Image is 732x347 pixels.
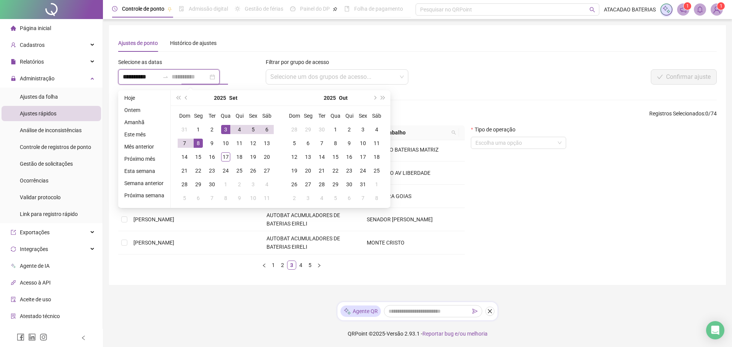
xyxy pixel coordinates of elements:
span: Ocorrências [20,177,48,184]
div: 16 [207,152,217,162]
th: Seg [191,109,205,123]
td: 2025-10-08 [329,136,342,150]
div: 3 [303,193,313,203]
div: 28 [317,180,326,189]
td: 2025-09-25 [233,164,246,177]
div: 10 [249,193,258,203]
div: 6 [194,193,203,203]
div: 22 [194,166,203,175]
button: left [260,261,269,270]
div: 21 [180,166,189,175]
div: 29 [331,180,340,189]
td: 2025-11-08 [370,191,384,205]
li: 1 [269,261,278,270]
div: 3 [221,125,230,134]
span: file-done [179,6,184,11]
div: 18 [372,152,381,162]
div: 9 [207,139,217,148]
button: Confirmar ajuste [651,69,717,85]
td: 2025-10-05 [178,191,191,205]
span: ATACADAO BATERIAS [604,5,656,14]
td: 2025-09-01 [191,123,205,136]
a: 3 [287,261,296,269]
div: 25 [235,166,244,175]
span: [PERSON_NAME] [133,240,174,246]
td: 2025-09-30 [205,177,219,191]
td: 2025-10-14 [315,150,329,164]
div: 18 [235,152,244,162]
td: 2025-11-07 [356,191,370,205]
td: 2025-09-03 [219,123,233,136]
span: Painel do DP [300,6,330,12]
td: 2025-09-19 [246,150,260,164]
span: dashboard [290,6,295,11]
td: 2025-10-11 [370,136,384,150]
li: Amanhã [121,118,167,127]
sup: 1 [684,2,691,10]
td: 2025-10-04 [260,177,274,191]
span: [PERSON_NAME] [133,216,174,222]
div: 1 [221,180,230,189]
div: 10 [358,139,368,148]
td: 2025-10-19 [287,164,301,177]
span: Análise de inconsistências [20,127,82,133]
td: 2025-10-16 [342,150,356,164]
td: 2025-09-13 [260,136,274,150]
li: Próximo mês [121,154,167,163]
div: 17 [221,152,230,162]
div: 6 [345,193,354,203]
div: 19 [290,166,299,175]
div: Histórico de ajustes [170,39,217,47]
td: 2025-10-29 [329,177,342,191]
td: 2025-10-31 [356,177,370,191]
th: Sáb [260,109,274,123]
th: Dom [178,109,191,123]
td: 2025-10-08 [219,191,233,205]
span: left [81,335,86,341]
td: 2025-10-30 [342,177,356,191]
div: 4 [235,125,244,134]
li: Hoje [121,93,167,102]
th: Seg [301,109,315,123]
div: 14 [180,152,189,162]
a: 5 [306,261,314,269]
td: 2025-09-29 [191,177,205,191]
li: Esta semana [121,166,167,176]
span: Controle de ponto [122,6,164,12]
img: sparkle-icon.fc2bf0ac1784a2077858766a79e2daf3.svg [344,307,351,315]
span: Link para registro rápido [20,211,78,217]
span: left [262,263,266,268]
span: SENADOR [PERSON_NAME] [367,216,433,222]
th: Qui [342,109,356,123]
td: 2025-09-12 [246,136,260,150]
div: 2 [235,180,244,189]
td: 2025-10-18 [370,150,384,164]
td: 2025-10-01 [329,123,342,136]
td: 2025-11-06 [342,191,356,205]
td: 2025-10-28 [315,177,329,191]
td: 2025-10-24 [356,164,370,177]
span: user-add [11,42,16,48]
span: export [11,230,16,235]
div: 6 [262,125,271,134]
td: 2025-10-06 [301,136,315,150]
div: 8 [221,193,230,203]
li: Próxima página [315,261,324,270]
div: 20 [303,166,313,175]
div: 4 [317,193,326,203]
td: 2025-09-22 [191,164,205,177]
div: Open Intercom Messenger [706,321,724,339]
td: 2025-09-27 [260,164,274,177]
th: Qua [329,109,342,123]
span: api [11,280,16,285]
span: Gestão de solicitações [20,161,73,167]
td: 2025-10-02 [342,123,356,136]
button: year panel [214,90,226,106]
td: 2025-09-29 [301,123,315,136]
td: 2025-10-03 [246,177,260,191]
td: 2025-09-16 [205,150,219,164]
label: Filtrar por grupo de acesso [266,58,334,66]
div: 2 [345,125,354,134]
td: 2025-10-25 [370,164,384,177]
span: close [487,309,493,314]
